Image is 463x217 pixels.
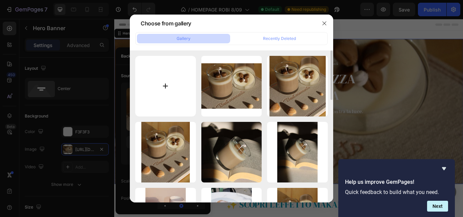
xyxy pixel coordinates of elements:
img: image [141,122,190,182]
img: image [201,122,262,182]
div: Hero Banner [8,14,36,20]
p: 4.9 clienti soddisfatti e rilassati [189,49,261,56]
p: Il nostro viaggio inizia da qui, dove il profumo incontra la luce. [85,103,321,113]
img: image [277,122,318,182]
img: image [201,63,262,109]
img: image [269,56,326,116]
button: Gallery [137,34,230,43]
div: Help us improve GemPages! [345,165,448,212]
div: Recently Deleted [263,36,296,42]
p: Quick feedback to build what you need. [345,189,448,195]
div: Gallery [177,36,190,42]
div: Choose from gallery [141,19,191,27]
h2: RISCOPRI LA BELLEZZA DELLA LENTEZZA [85,60,322,100]
button: Recently Deleted [233,34,326,43]
h2: Help us improve GemPages! [345,178,448,186]
button: Hide survey [440,165,448,173]
button: Next question [427,201,448,212]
